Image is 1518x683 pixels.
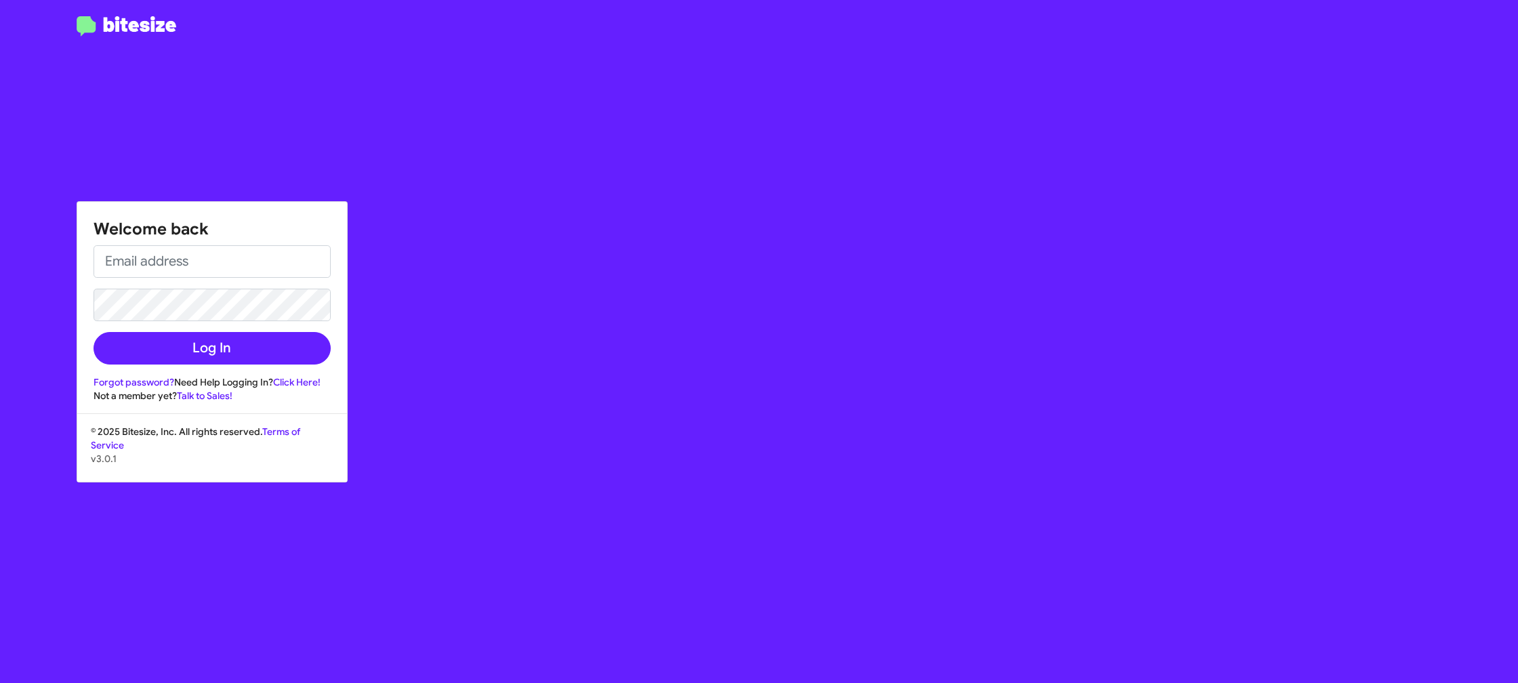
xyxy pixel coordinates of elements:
div: Need Help Logging In? [94,375,331,389]
a: Talk to Sales! [177,390,232,402]
p: v3.0.1 [91,452,333,465]
a: Terms of Service [91,426,300,451]
button: Log In [94,332,331,365]
input: Email address [94,245,331,278]
a: Forgot password? [94,376,174,388]
div: Not a member yet? [94,389,331,402]
div: © 2025 Bitesize, Inc. All rights reserved. [77,425,347,482]
h1: Welcome back [94,218,331,240]
a: Click Here! [273,376,321,388]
